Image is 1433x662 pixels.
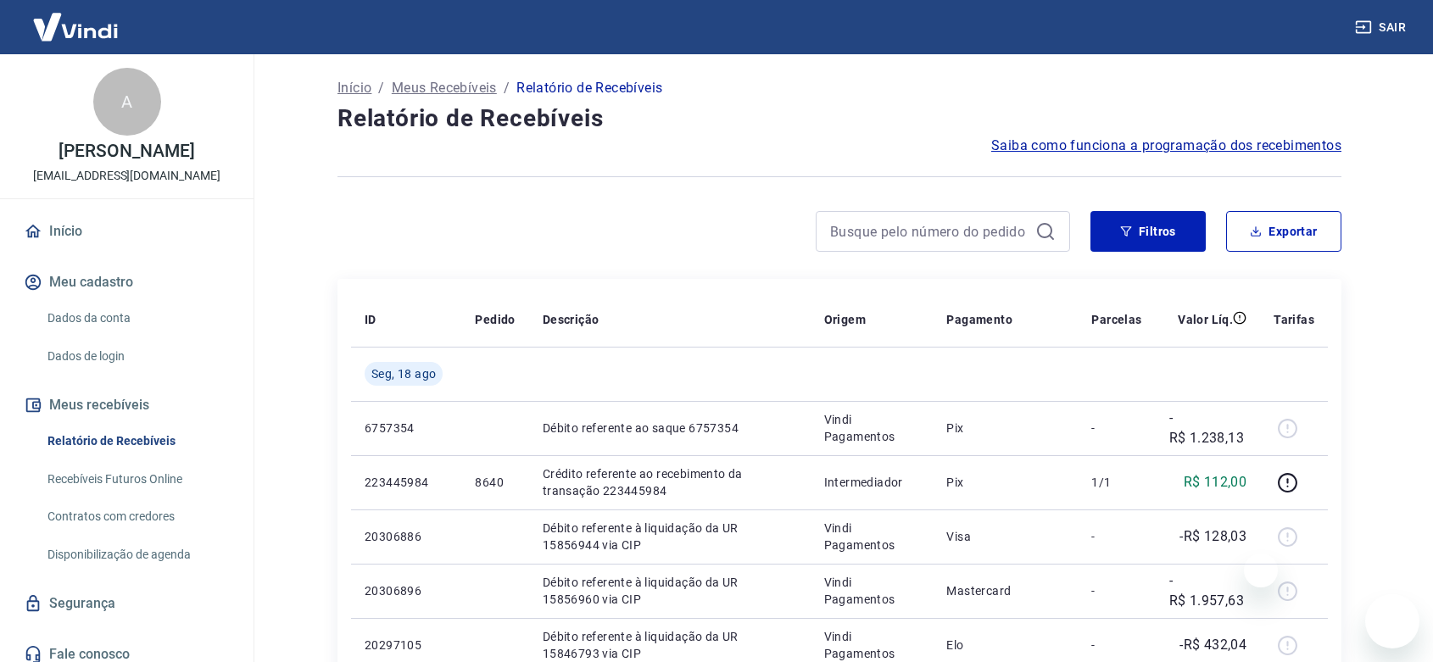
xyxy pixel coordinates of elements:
p: ID [365,311,376,328]
button: Filtros [1090,211,1206,252]
h4: Relatório de Recebíveis [337,102,1341,136]
p: Descrição [543,311,599,328]
p: Pix [946,474,1064,491]
p: Origem [824,311,866,328]
p: - [1091,420,1141,437]
button: Sair [1352,12,1413,43]
p: Débito referente ao saque 6757354 [543,420,797,437]
p: - [1091,582,1141,599]
iframe: Botão para abrir a janela de mensagens [1365,594,1419,648]
p: -R$ 1.238,13 [1169,408,1247,448]
button: Exportar [1226,211,1341,252]
p: Pedido [475,311,515,328]
p: Elo [946,637,1064,654]
p: - [1091,528,1141,545]
p: Vindi Pagamentos [824,574,920,608]
p: / [504,78,510,98]
button: Meus recebíveis [20,387,233,424]
a: Dados de login [41,339,233,374]
p: Valor Líq. [1178,311,1233,328]
p: 20306896 [365,582,448,599]
p: 20297105 [365,637,448,654]
p: 20306886 [365,528,448,545]
p: [PERSON_NAME] [59,142,194,160]
p: Débito referente à liquidação da UR 15856944 via CIP [543,520,797,554]
p: Visa [946,528,1064,545]
p: Vindi Pagamentos [824,411,920,445]
p: -R$ 128,03 [1179,526,1246,547]
p: 8640 [475,474,515,491]
p: Intermediador [824,474,920,491]
p: [EMAIL_ADDRESS][DOMAIN_NAME] [33,167,220,185]
p: Relatório de Recebíveis [516,78,662,98]
p: Tarifas [1274,311,1314,328]
p: Parcelas [1091,311,1141,328]
a: Recebíveis Futuros Online [41,462,233,497]
a: Dados da conta [41,301,233,336]
p: 1/1 [1091,474,1141,491]
p: -R$ 432,04 [1179,635,1246,655]
a: Saiba como funciona a programação dos recebimentos [991,136,1341,156]
p: Crédito referente ao recebimento da transação 223445984 [543,465,797,499]
button: Meu cadastro [20,264,233,301]
p: / [378,78,384,98]
a: Disponibilização de agenda [41,537,233,572]
p: -R$ 1.957,63 [1169,570,1247,611]
p: Pix [946,420,1064,437]
p: - [1091,637,1141,654]
p: R$ 112,00 [1184,472,1247,492]
p: Pagamento [946,311,1012,328]
a: Início [20,213,233,250]
a: Relatório de Recebíveis [41,424,233,459]
a: Segurança [20,585,233,622]
a: Início [337,78,371,98]
p: Vindi Pagamentos [824,520,920,554]
iframe: Fechar mensagem [1244,554,1278,587]
p: Débito referente à liquidação da UR 15846793 via CIP [543,628,797,662]
a: Meus Recebíveis [392,78,497,98]
span: Seg, 18 ago [371,365,436,382]
input: Busque pelo número do pedido [830,219,1029,244]
a: Contratos com credores [41,499,233,534]
div: A [93,68,161,136]
p: Vindi Pagamentos [824,628,920,662]
p: 6757354 [365,420,448,437]
img: Vindi [20,1,131,53]
p: Débito referente à liquidação da UR 15856960 via CIP [543,574,797,608]
p: Mastercard [946,582,1064,599]
p: 223445984 [365,474,448,491]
